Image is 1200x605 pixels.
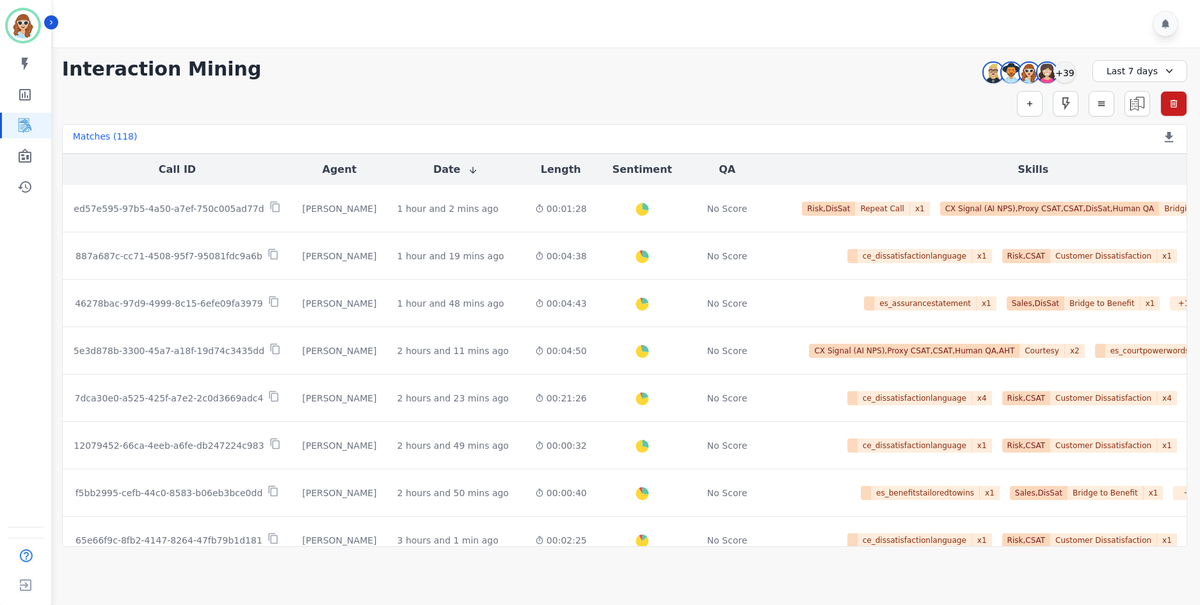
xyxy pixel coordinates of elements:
span: Courtesy [1020,344,1065,358]
span: ce_dissatisfactionlanguage [858,391,972,405]
div: 1 hour and 2 mins ago [397,202,499,215]
span: Bridge to Benefit [1068,486,1144,500]
span: Customer Dissatisfaction [1050,249,1157,263]
span: x 1 [1157,249,1177,263]
div: No Score [707,534,748,547]
p: 5e3d878b-3300-45a7-a18f-19d74c3435dd [74,344,264,357]
div: 00:04:38 [535,250,587,262]
div: 2 hours and 49 mins ago [397,439,509,452]
button: QA [719,162,735,177]
div: [PERSON_NAME] [302,297,376,310]
div: 2 hours and 23 mins ago [397,392,509,405]
button: Date [433,162,479,177]
div: 00:21:26 [535,392,587,405]
div: No Score [707,392,748,405]
span: Risk,CSAT [1002,249,1051,263]
div: 00:00:32 [535,439,587,452]
div: No Score [707,250,748,262]
span: Risk,CSAT [1002,391,1051,405]
div: [PERSON_NAME] [302,534,376,547]
span: CX Signal (AI NPS),Proxy CSAT,CSAT,Human QA,AHT [809,344,1020,358]
p: f5bb2995-cefb-44c0-8583-b06eb3bce0dd [76,487,263,499]
span: ce_dissatisfactionlanguage [858,249,972,263]
div: No Score [707,344,748,357]
div: No Score [707,487,748,499]
div: 00:01:28 [535,202,587,215]
div: 00:04:43 [535,297,587,310]
span: Sales,DisSat [1010,486,1068,500]
span: es_assurancestatement [874,296,977,311]
span: x 1 [972,439,992,453]
span: Customer Dissatisfaction [1050,533,1157,547]
h1: Interaction Mining [62,58,262,81]
span: x 1 [972,533,992,547]
span: Repeat Call [855,202,909,216]
div: No Score [707,202,748,215]
div: [PERSON_NAME] [302,439,376,452]
span: x 1 [1157,439,1177,453]
div: [PERSON_NAME] [302,487,376,499]
span: x 2 [1065,344,1085,358]
span: x 1 [1144,486,1164,500]
span: x 1 [977,296,996,311]
p: 7dca30e0-a525-425f-a7e2-2c0d3669adc4 [75,392,264,405]
span: x 4 [972,391,992,405]
div: 1 hour and 48 mins ago [397,297,504,310]
div: 2 hours and 50 mins ago [397,487,509,499]
div: 00:04:50 [535,344,587,357]
div: 3 hours and 1 min ago [397,534,499,547]
button: Length [541,162,581,177]
span: Risk,CSAT [1002,533,1051,547]
button: Skills [1018,162,1048,177]
span: x 1 [1157,533,1177,547]
div: Matches ( 118 ) [73,130,138,148]
p: 46278bac-97d9-4999-8c15-6efe09fa3979 [75,297,263,310]
button: Call ID [159,162,196,177]
div: [PERSON_NAME] [302,344,376,357]
span: x 1 [980,486,1000,500]
p: ed57e595-97b5-4a50-a7ef-750c005ad77d [74,202,264,215]
span: Risk,CSAT [1002,439,1051,453]
span: ce_dissatisfactionlanguage [858,439,972,453]
button: Agent [323,162,357,177]
img: Bordered avatar [8,10,38,41]
span: x 1 [1140,296,1160,311]
div: [PERSON_NAME] [302,202,376,215]
div: 00:02:25 [535,534,587,547]
span: Customer Dissatisfaction [1050,439,1157,453]
p: 12079452-66ca-4eeb-a6fe-db247224c983 [74,439,264,452]
span: Sales,DisSat [1007,296,1064,311]
span: ce_dissatisfactionlanguage [858,533,972,547]
span: Customer Dissatisfaction [1050,391,1157,405]
div: 00:00:40 [535,487,587,499]
p: 65e66f9c-8fb2-4147-8264-47fb79b1d181 [76,534,262,547]
span: es_courtpowerwords [1105,344,1196,358]
span: x 1 [972,249,992,263]
span: es_benefitstailoredtowins [871,486,980,500]
div: [PERSON_NAME] [302,392,376,405]
div: 2 hours and 11 mins ago [397,344,509,357]
div: No Score [707,297,748,310]
div: +39 [1054,61,1076,83]
div: No Score [707,439,748,452]
div: Last 7 days [1092,60,1187,82]
span: Risk,DisSat [802,202,855,216]
span: x 4 [1157,391,1177,405]
span: CX Signal (AI NPS),Proxy CSAT,CSAT,DisSat,Human QA [940,202,1160,216]
span: x 1 [910,202,930,216]
span: Bridge to Benefit [1064,296,1140,311]
div: 1 hour and 19 mins ago [397,250,504,262]
p: 887a687c-cc71-4508-95f7-95081fdc9a6b [76,250,262,262]
button: Sentiment [612,162,672,177]
div: [PERSON_NAME] [302,250,376,262]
